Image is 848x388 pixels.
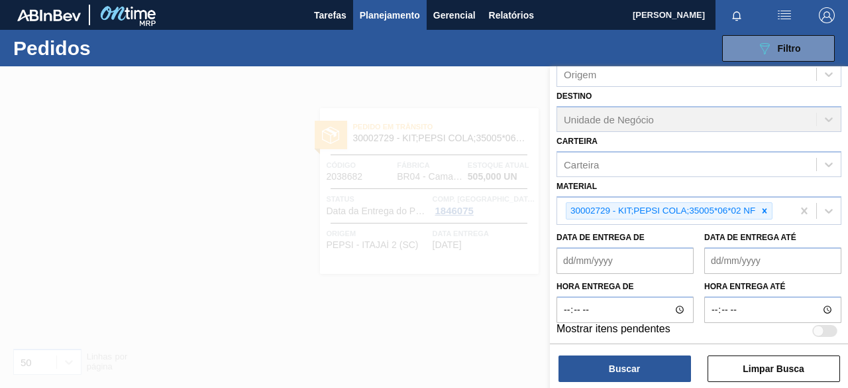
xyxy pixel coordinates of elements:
span: Gerencial [433,7,476,23]
h1: Pedidos [13,40,196,56]
button: Notificações [715,6,758,25]
label: Material [556,182,597,191]
label: Hora entrega de [556,277,694,296]
div: 30002729 - KIT;PEPSI COLA;35005*06*02 NF [566,203,757,220]
label: Destino [556,92,592,101]
input: dd/mm/yyyy [556,247,694,274]
label: Data de Entrega de [556,233,645,242]
img: Logout [819,7,835,23]
img: TNhmsLtSVTkK8tSr43FrP2fwEKptu5GPRR3wAAAABJRU5ErkJggg== [17,9,81,21]
label: Hora entrega até [704,277,841,296]
span: Relatórios [489,7,534,23]
label: Mostrar itens pendentes [556,323,670,339]
span: Tarefas [314,7,346,23]
label: Carteira [556,137,598,146]
button: Filtro [722,35,835,62]
span: Planejamento [360,7,420,23]
img: userActions [776,7,792,23]
div: Carteira [564,159,599,170]
input: dd/mm/yyyy [704,247,841,274]
div: Origem [564,69,596,80]
label: Data de Entrega até [704,233,796,242]
span: Filtro [778,43,801,54]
